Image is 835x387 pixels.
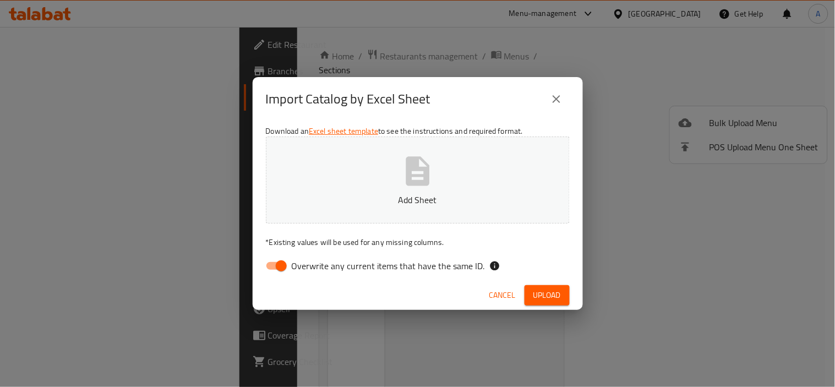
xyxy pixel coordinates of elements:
[283,193,553,206] p: Add Sheet
[485,285,520,306] button: Cancel
[489,288,516,302] span: Cancel
[309,124,378,138] a: Excel sheet template
[525,285,570,306] button: Upload
[533,288,561,302] span: Upload
[489,260,500,271] svg: If the overwrite option isn't selected, then the items that match an existing ID will be ignored ...
[543,86,570,112] button: close
[253,121,583,281] div: Download an to see the instructions and required format.
[266,137,570,224] button: Add Sheet
[266,90,430,108] h2: Import Catalog by Excel Sheet
[266,237,570,248] p: Existing values will be used for any missing columns.
[292,259,485,272] span: Overwrite any current items that have the same ID.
